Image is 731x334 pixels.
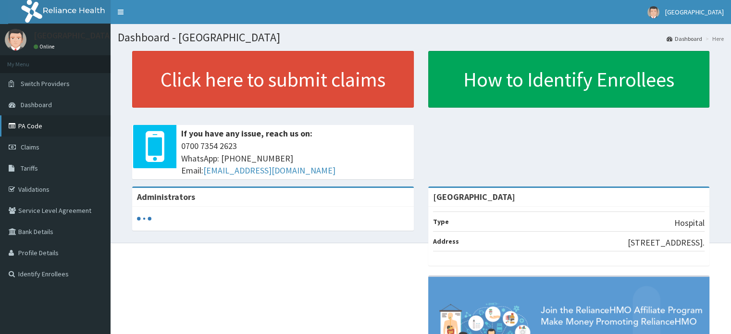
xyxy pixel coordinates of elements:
li: Here [703,35,724,43]
b: Type [433,217,449,226]
b: Administrators [137,191,195,202]
p: [STREET_ADDRESS]. [628,236,705,249]
a: Online [34,43,57,50]
span: [GEOGRAPHIC_DATA] [665,8,724,16]
a: How to Identify Enrollees [428,51,710,108]
p: [GEOGRAPHIC_DATA] [34,31,113,40]
img: User Image [5,29,26,50]
span: Claims [21,143,39,151]
a: Dashboard [667,35,702,43]
p: Hospital [674,217,705,229]
b: If you have any issue, reach us on: [181,128,312,139]
svg: audio-loading [137,211,151,226]
img: User Image [647,6,659,18]
span: 0700 7354 2623 WhatsApp: [PHONE_NUMBER] Email: [181,140,409,177]
span: Switch Providers [21,79,70,88]
b: Address [433,237,459,246]
strong: [GEOGRAPHIC_DATA] [433,191,515,202]
a: Click here to submit claims [132,51,414,108]
span: Dashboard [21,100,52,109]
h1: Dashboard - [GEOGRAPHIC_DATA] [118,31,724,44]
a: [EMAIL_ADDRESS][DOMAIN_NAME] [203,165,335,176]
span: Tariffs [21,164,38,173]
